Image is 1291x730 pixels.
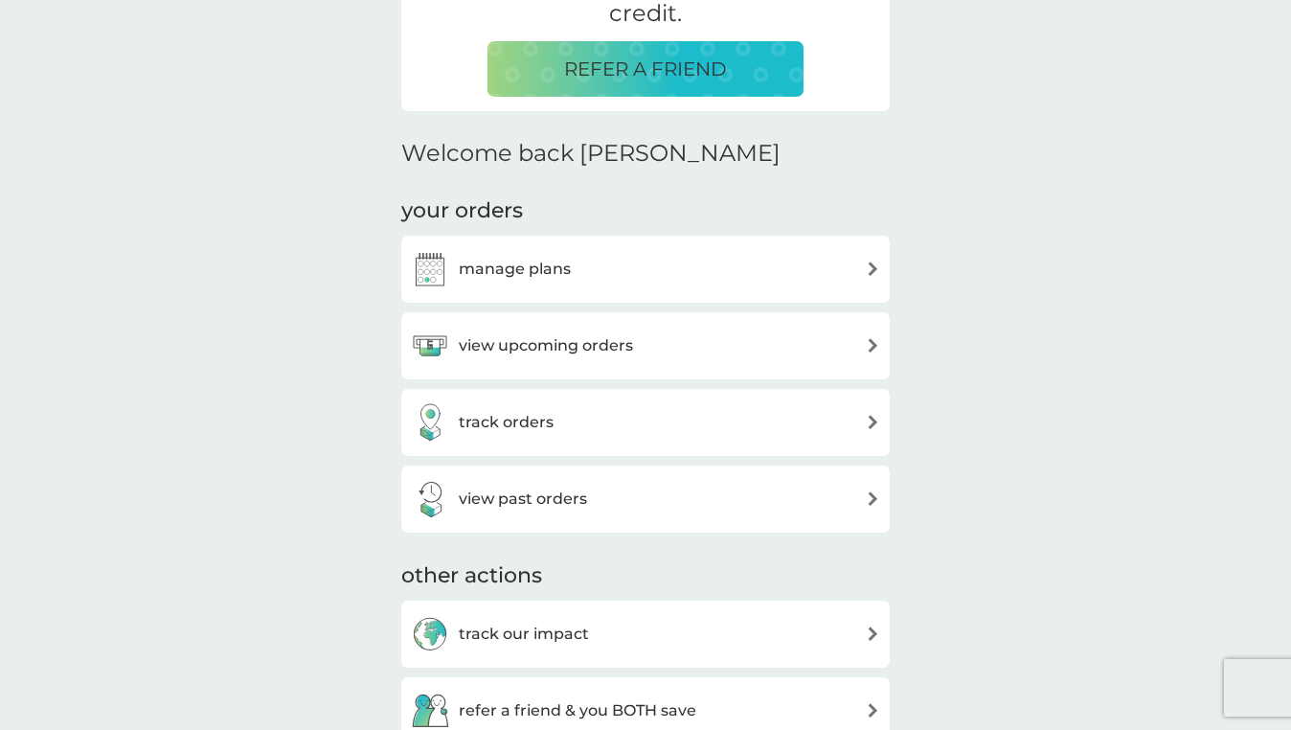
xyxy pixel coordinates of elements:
img: arrow right [866,491,880,506]
h3: track our impact [459,622,589,647]
button: REFER A FRIEND [487,41,804,97]
h3: view past orders [459,487,587,512]
h3: refer a friend & you BOTH save [459,698,696,723]
h3: other actions [401,561,542,591]
h3: view upcoming orders [459,333,633,358]
h3: manage plans [459,257,571,282]
h2: Welcome back [PERSON_NAME] [401,140,781,168]
img: arrow right [866,338,880,353]
img: arrow right [866,262,880,276]
img: arrow right [866,627,880,641]
img: arrow right [866,703,880,718]
p: REFER A FRIEND [564,54,727,84]
h3: track orders [459,410,554,435]
h3: your orders [401,196,523,226]
img: arrow right [866,415,880,429]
